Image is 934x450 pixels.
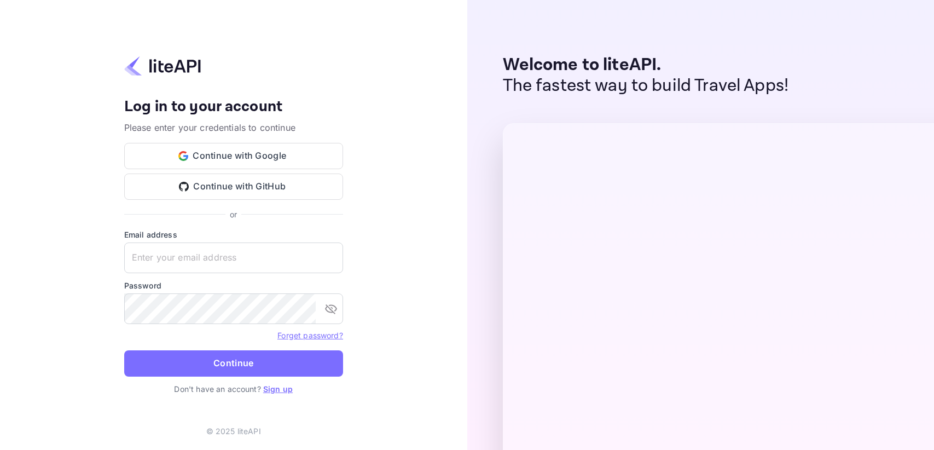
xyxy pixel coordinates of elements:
p: Don't have an account? [124,383,343,395]
p: The fastest way to build Travel Apps! [503,76,789,96]
button: toggle password visibility [320,298,342,320]
p: or [230,209,237,220]
label: Password [124,280,343,291]
p: © 2025 liteAPI [206,425,261,437]
p: Please enter your credentials to continue [124,121,343,134]
img: liteapi [124,55,201,77]
button: Continue with GitHub [124,174,343,200]
a: Forget password? [277,331,343,340]
a: Forget password? [277,330,343,341]
h4: Log in to your account [124,97,343,117]
a: Sign up [263,384,293,394]
button: Continue [124,350,343,377]
p: Welcome to liteAPI. [503,55,789,76]
label: Email address [124,229,343,240]
input: Enter your email address [124,243,343,273]
button: Continue with Google [124,143,343,169]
